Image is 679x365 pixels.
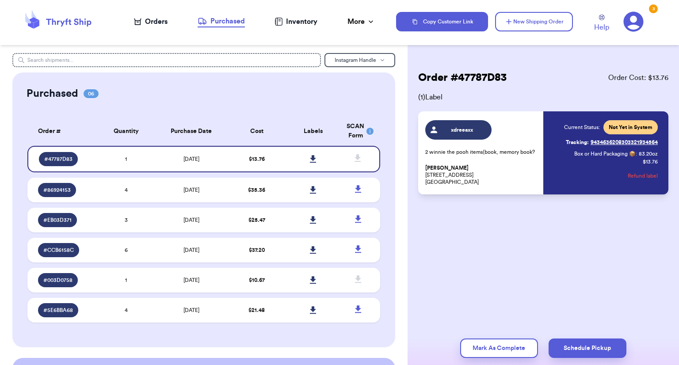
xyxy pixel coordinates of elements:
th: Cost [229,117,285,146]
a: Help [594,15,609,33]
span: Order Cost: $ 13.76 [608,72,668,83]
p: 2 winnie the pooh items(book, memory book? [425,148,538,156]
span: 06 [84,89,99,98]
a: 3 [623,11,644,32]
button: Schedule Pickup [549,338,626,358]
span: Box or Hard Packaging 📦 [574,151,636,156]
span: 4 [125,187,128,193]
button: Refund label [628,166,658,186]
a: Orders [134,16,168,27]
span: ( 1 ) Label [418,92,668,103]
span: # 47787D83 [44,156,72,163]
span: : [636,150,637,157]
span: $ 21.48 [248,308,265,313]
span: xdreeaxx [441,126,483,133]
button: Copy Customer Link [396,12,488,31]
span: 6 [125,247,128,253]
span: 1 [125,156,127,162]
span: # EB03D371 [43,217,72,224]
span: 83.20 oz [639,150,658,157]
th: Quantity [98,117,154,146]
span: Not Yet in System [609,124,652,131]
th: Purchase Date [154,117,229,146]
span: Current Status: [564,124,600,131]
span: [DATE] [183,278,199,283]
div: SCAN Form [347,122,370,141]
span: # 003D0758 [43,277,72,284]
button: Instagram Handle [324,53,395,67]
span: [DATE] [183,217,199,223]
span: $ 13.76 [249,156,265,162]
a: Tracking:9434636208303321934564 [566,135,658,149]
span: 4 [125,308,128,313]
p: $ 13.76 [643,158,658,165]
button: New Shipping Order [495,12,573,31]
span: $ 35.36 [248,187,265,193]
span: [PERSON_NAME] [425,165,469,171]
span: Instagram Handle [335,57,376,63]
div: More [347,16,375,27]
input: Search shipments... [12,53,321,67]
span: $ 37.20 [249,247,265,253]
span: [DATE] [183,308,199,313]
a: Inventory [275,16,317,27]
span: $ 10.67 [249,278,265,283]
span: # 5E6BBA68 [43,307,73,314]
th: Labels [285,117,341,146]
h2: Order # 47787D83 [418,71,507,85]
span: 3 [125,217,128,223]
a: Purchased [198,16,245,27]
span: $ 25.47 [248,217,265,223]
span: # 86924153 [43,186,71,194]
span: # CCB6158C [43,247,74,254]
button: Mark As Complete [460,338,538,358]
span: [DATE] [183,247,199,253]
p: [STREET_ADDRESS] [GEOGRAPHIC_DATA] [425,164,538,186]
span: Tracking: [566,139,589,146]
h2: Purchased [27,87,78,101]
span: [DATE] [183,156,199,162]
th: Order # [27,117,98,146]
span: 1 [125,278,127,283]
span: [DATE] [183,187,199,193]
span: Help [594,22,609,33]
div: 3 [649,4,658,13]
